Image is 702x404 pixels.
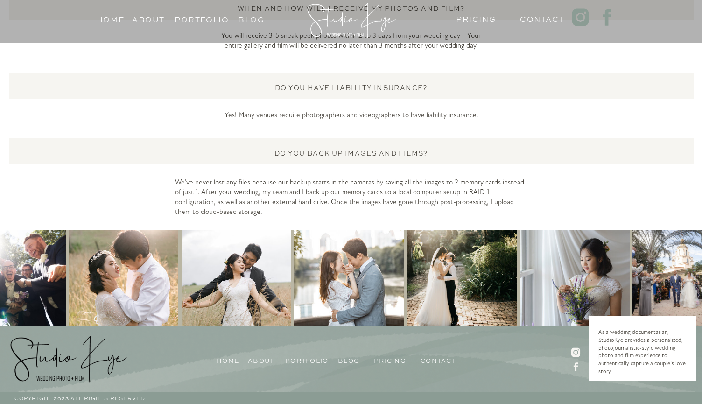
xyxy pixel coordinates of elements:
p: Yes! Many venues require photographers and videographers to have liability insurance. [214,111,488,133]
p: You will receive 3-5 sneak peek photos within 2 to 3 days from your wedding day ! Your entire gal... [214,31,488,71]
h3: Copyright 2023 All Rights reserved [14,394,194,403]
a: Home [92,13,128,22]
h3: Do you back up images and films? [191,147,511,156]
a: Portfolio [285,355,328,364]
a: Portfolio [175,13,217,22]
h2: We’ve never lost any files because our backup starts in the cameras by saving all the images to 2... [175,178,527,214]
h3: When and how will I receive my photos and film? [191,2,511,11]
h3: Do you have liability insurance? [191,82,511,91]
a: About [248,355,281,364]
a: About [132,13,165,22]
a: Contact [421,355,456,364]
a: Contact [520,13,556,21]
a: blog [338,355,374,364]
p: As a wedding documentarian, StudioKye provides a personalized, photojournalistic-style wedding ph... [598,329,687,369]
a: Home [217,355,253,364]
a: Blog [230,13,273,22]
a: pricing [374,355,410,364]
a: PRICING [456,13,492,21]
